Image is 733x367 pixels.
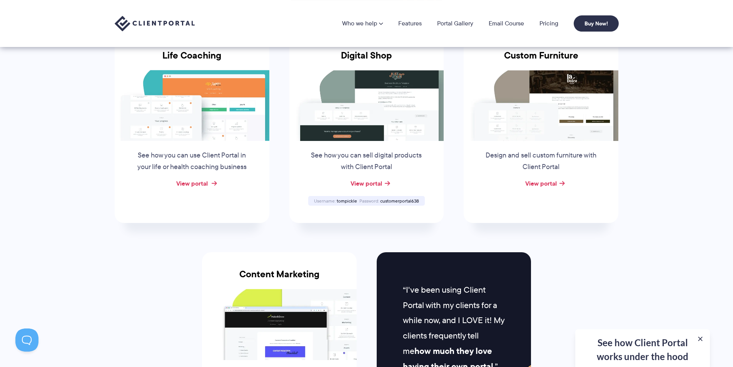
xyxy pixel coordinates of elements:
[489,20,524,27] a: Email Course
[134,150,250,173] p: See how you can use Client Portal in your life or health coaching business
[176,179,208,188] a: View portal
[380,198,419,204] span: customerportal638
[574,15,619,32] a: Buy Now!
[289,50,444,70] h3: Digital Shop
[342,20,383,27] a: Who we help
[525,179,557,188] a: View portal
[308,150,425,173] p: See how you can sell digital products with Client Portal
[437,20,473,27] a: Portal Gallery
[202,269,357,289] h3: Content Marketing
[115,50,269,70] h3: Life Coaching
[359,198,379,204] span: Password
[539,20,558,27] a: Pricing
[337,198,357,204] span: tompickle
[398,20,422,27] a: Features
[483,150,599,173] p: Design and sell custom furniture with Client Portal
[15,328,38,352] iframe: Toggle Customer Support
[464,50,618,70] h3: Custom Furniture
[351,179,382,188] a: View portal
[314,198,336,204] span: Username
